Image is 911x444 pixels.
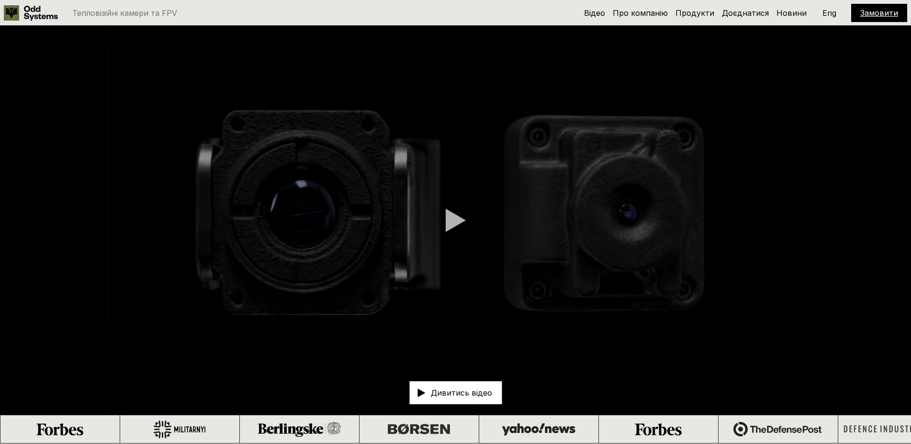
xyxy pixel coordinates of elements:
a: Продукти [675,8,714,18]
a: Відео [584,8,605,18]
a: Про компанію [613,8,668,18]
a: Новини [776,8,807,18]
p: Дивитись відео [431,389,492,397]
p: Тепловізійні камери та FPV [72,9,177,17]
a: Замовити [860,8,898,18]
a: Доєднатися [722,8,769,18]
p: Eng [822,9,836,17]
